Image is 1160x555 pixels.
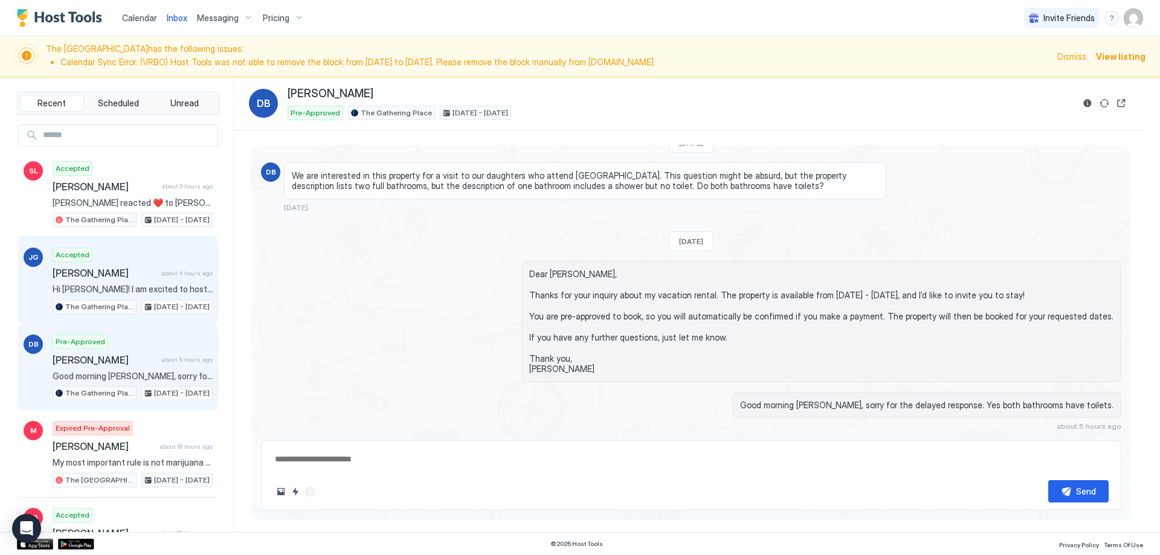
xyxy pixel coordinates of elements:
button: Quick reply [288,484,303,499]
span: about 21 hours ago [159,529,213,537]
span: Good morning [PERSON_NAME], sorry for the delayed response. Yes both bathrooms have toilets. [740,400,1113,411]
span: The [GEOGRAPHIC_DATA] has the following issues: [46,43,1050,69]
span: [PERSON_NAME] [53,267,156,279]
span: [DATE] - [DATE] [154,214,210,225]
span: about 5 hours ago [161,356,213,364]
a: Host Tools Logo [17,9,108,27]
button: Send [1048,480,1109,502]
span: [DATE] - [DATE] [154,301,210,312]
span: about 18 hours ago [159,443,213,451]
button: Unread [152,95,216,112]
span: JG [28,252,39,263]
span: Good morning [PERSON_NAME], sorry for the delayed response. Yes both bathrooms have toilets. [53,371,213,382]
span: The Gathering Place [65,388,134,399]
span: Dear [PERSON_NAME], Thanks for your inquiry about my vacation rental. The property is available f... [529,269,1113,374]
span: [PERSON_NAME] [53,527,155,539]
button: Scheduled [86,95,150,112]
span: Accepted [56,163,89,174]
li: Calendar Sync Error: (VRBO) Host Tools was not able to remove the block from [DATE] to [DATE]. Pl... [60,57,1050,68]
span: [DATE] - [DATE] [154,475,210,486]
span: Expired Pre-Approval [56,423,130,434]
span: Hi [PERSON_NAME]! I am excited to host you at The Gathering Place! LOCATION: [STREET_ADDRESS] KEY... [53,284,213,295]
span: We are interested in this property for a visit to our daughters who attend [GEOGRAPHIC_DATA]. Thi... [292,170,878,191]
span: © 2025 Host Tools [550,540,603,548]
span: [PERSON_NAME] [53,181,157,193]
span: Privacy Policy [1059,541,1099,548]
a: Privacy Policy [1059,537,1099,550]
span: Terms Of Use [1104,541,1143,548]
span: SL [29,165,38,176]
button: Reservation information [1080,96,1095,111]
a: Terms Of Use [1104,537,1143,550]
div: User profile [1124,8,1143,28]
span: Calendar [122,13,157,23]
span: Pre-Approved [291,107,340,118]
div: Open Intercom Messenger [12,514,41,543]
span: The [GEOGRAPHIC_DATA] [65,475,134,486]
a: Inbox [167,11,187,24]
span: [PERSON_NAME] reacted ❤️ to [PERSON_NAME]’s message "Thankyou" [53,197,213,208]
span: The Gathering Place [361,107,432,118]
span: Invite Friends [1043,13,1095,24]
button: Open reservation [1114,96,1129,111]
a: Calendar [122,11,157,24]
span: Pricing [263,13,289,24]
span: JB [29,512,38,523]
span: Pre-Approved [56,336,105,347]
div: menu [1104,11,1119,25]
span: DB [28,339,39,350]
span: Messaging [197,13,239,24]
span: [DATE] - [DATE] [453,107,508,118]
span: [DATE] - [DATE] [154,388,210,399]
span: [DATE] [679,237,703,246]
span: [PERSON_NAME] [53,354,156,366]
span: The Gathering Place [65,301,134,312]
span: about 4 hours ago [161,269,213,277]
span: Recent [37,98,66,109]
span: Scheduled [98,98,139,109]
span: [DATE] [284,203,308,212]
span: about 3 hours ago [162,182,213,190]
button: Upload image [274,484,288,499]
span: [PERSON_NAME] [288,87,373,101]
a: App Store [17,539,53,550]
a: Google Play Store [58,539,94,550]
span: Accepted [56,510,89,521]
span: about 5 hours ago [1057,422,1121,431]
span: Accepted [56,249,89,260]
div: View listing [1096,50,1145,63]
span: M [30,425,37,436]
span: DB [266,167,276,178]
button: Sync reservation [1097,96,1112,111]
input: Input Field [38,125,217,146]
span: My most important rule is not marijuana or Tabasco smoke in the home. Other than that, it’s just ... [53,457,213,468]
span: Inbox [167,13,187,23]
span: [PERSON_NAME] [53,440,155,452]
span: DB [257,96,271,111]
div: tab-group [17,92,219,115]
button: Recent [20,95,84,112]
div: Send [1076,485,1096,498]
span: Unread [170,98,199,109]
div: Dismiss [1057,50,1086,63]
span: The Gathering Place [65,214,134,225]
